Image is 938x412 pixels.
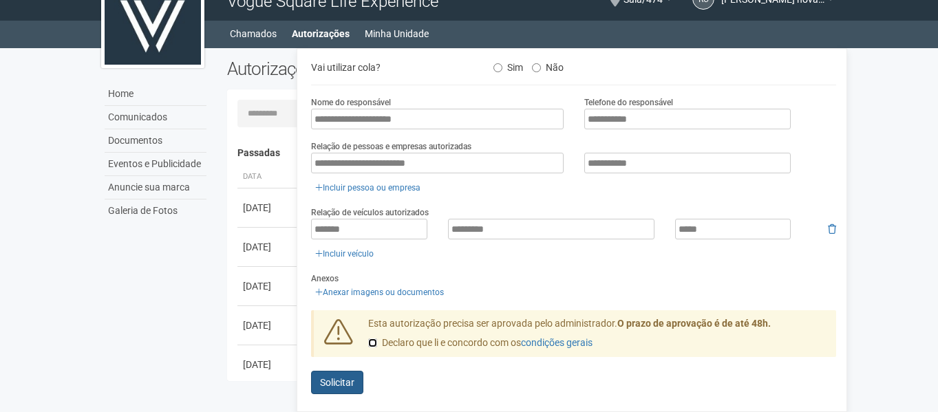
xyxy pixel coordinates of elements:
label: Anexos [311,272,339,285]
div: Vai utilizar cola? [301,57,482,78]
label: Telefone do responsável [584,96,673,109]
th: Data [237,166,299,188]
span: Solicitar [320,377,354,388]
a: Comunicados [105,106,206,129]
label: Nome do responsável [311,96,391,109]
button: Solicitar [311,371,363,394]
div: [DATE] [243,240,294,254]
label: Declaro que li e concordo com os [368,336,593,350]
a: Home [105,83,206,106]
strong: O prazo de aprovação é de até 48h. [617,318,771,329]
input: Sim [493,63,502,72]
label: Sim [493,57,523,74]
a: Incluir pessoa ou empresa [311,180,425,195]
a: Incluir veículo [311,246,378,261]
a: Minha Unidade [365,24,429,43]
i: Remover [828,224,836,234]
div: [DATE] [243,201,294,215]
h4: Passadas [237,148,827,158]
a: Documentos [105,129,206,153]
a: condições gerais [521,337,593,348]
label: Não [532,57,564,74]
input: Declaro que li e concordo com oscondições gerais [368,338,377,347]
a: Autorizações [292,24,350,43]
a: Anexar imagens ou documentos [311,285,448,300]
a: Chamados [230,24,277,43]
a: Galeria de Fotos [105,199,206,222]
div: [DATE] [243,358,294,371]
div: Esta autorização precisa ser aprovada pelo administrador. [358,317,837,357]
a: Eventos e Publicidade [105,153,206,176]
div: [DATE] [243,279,294,293]
label: Relação de pessoas e empresas autorizadas [311,140,471,153]
a: Anuncie sua marca [105,176,206,199]
div: [DATE] [243,318,294,332]
label: Relação de veículos autorizados [311,206,429,219]
h2: Autorizações [227,58,522,79]
input: Não [532,63,541,72]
